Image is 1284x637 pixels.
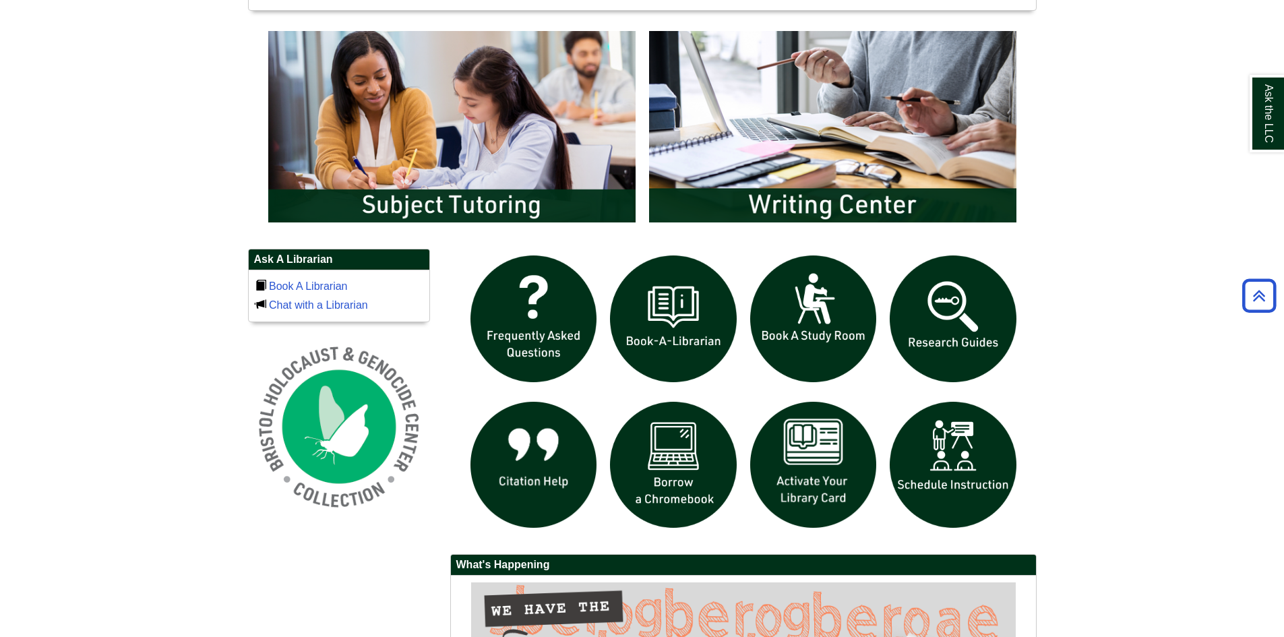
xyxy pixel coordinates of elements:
img: frequently asked questions [464,249,604,389]
img: Borrow a chromebook icon links to the borrow a chromebook web page [603,395,743,535]
img: Subject Tutoring Information [262,24,642,229]
a: Back to Top [1237,286,1281,305]
img: activate Library Card icon links to form to activate student ID into library card [743,395,884,535]
h2: What's Happening [451,555,1036,576]
img: Writing Center Information [642,24,1023,229]
img: Book a Librarian icon links to book a librarian web page [603,249,743,389]
img: book a study room icon links to book a study room web page [743,249,884,389]
img: citation help icon links to citation help guide page [464,395,604,535]
img: Research Guides icon links to research guides web page [883,249,1023,389]
a: Book A Librarian [269,280,348,292]
a: Chat with a Librarian [269,299,368,311]
h2: Ask A Librarian [249,249,429,270]
img: For faculty. Schedule Library Instruction icon links to form. [883,395,1023,535]
img: Holocaust and Genocide Collection [248,336,430,518]
div: slideshow [464,249,1023,541]
div: slideshow [262,24,1023,235]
